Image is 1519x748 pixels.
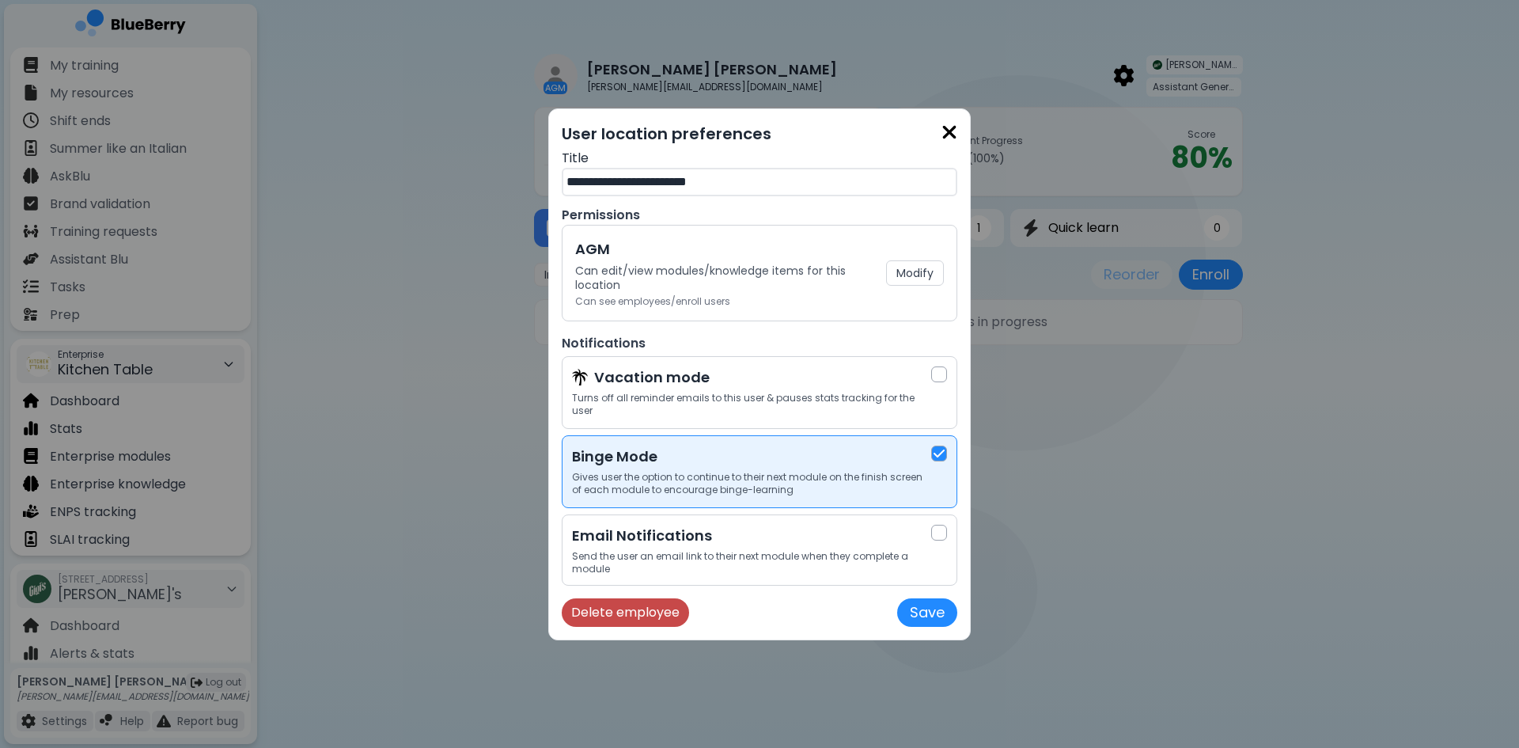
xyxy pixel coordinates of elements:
p: Turns off all reminder emails to this user & pauses stats tracking for the user [572,392,931,417]
h3: AGM [575,238,886,260]
img: vacation icon [572,369,588,385]
p: Gives user the option to continue to their next module on the finish screen of each module to enc... [572,471,931,496]
button: Save [897,598,957,627]
p: Permissions [562,206,957,225]
p: Can edit/view modules/knowledge items for this location [575,264,886,292]
img: close icon [941,122,957,143]
p: Title [562,149,957,168]
button: Modify [886,260,944,286]
p: Can see employees/enroll users [575,295,886,308]
button: Delete employee [562,598,689,627]
h3: Email Notifications [572,525,931,547]
h3: Vacation mode [594,366,710,389]
img: check [934,447,945,460]
p: Notifications [562,334,957,353]
h3: Binge Mode [572,446,931,468]
p: User location preferences [562,122,957,146]
p: Send the user an email link to their next module when they complete a module [572,550,931,575]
